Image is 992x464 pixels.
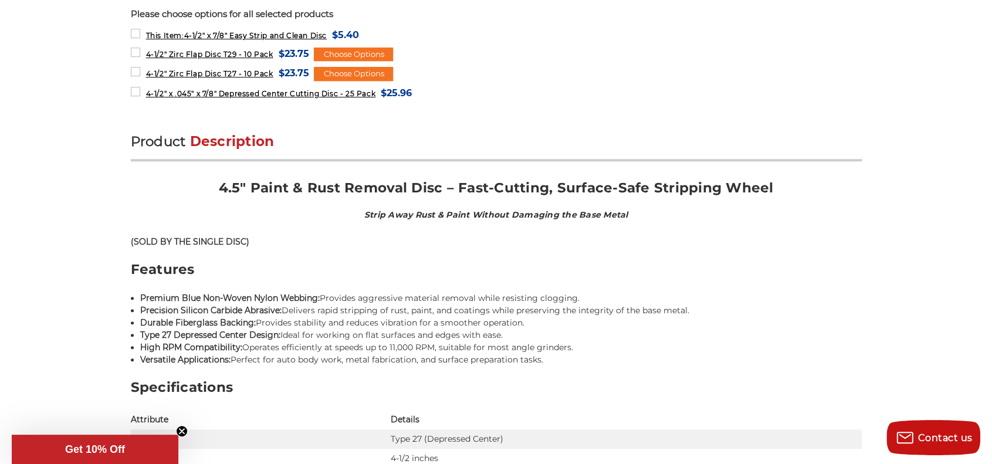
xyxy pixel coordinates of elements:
[131,209,862,221] h4: Strip Away Rust & Paint Without Damaging the Base Metal
[886,420,980,455] button: Contact us
[140,317,256,328] strong: Durable Fiberglass Backing:
[140,304,862,317] li: Delivers rapid stripping of rust, paint, and coatings while preserving the integrity of the base ...
[278,46,309,62] span: $23.75
[381,85,412,101] span: $25.96
[140,329,862,341] li: Ideal for working on flat surfaces and edges with ease.
[140,354,231,365] strong: Versatile Applications:
[314,67,393,81] div: Choose Options
[391,414,419,425] strong: Details
[391,429,861,449] td: Type 27 (Depressed Center)
[190,133,275,150] span: Description
[918,432,973,443] span: Contact us
[145,89,375,98] span: 4-1/2" x .045" x 7/8" Depressed Center Cutting Disc - 25 Pack
[131,260,862,287] h3: Features
[278,65,309,81] span: $23.75
[332,27,359,43] span: $5.40
[131,414,168,425] strong: Attribute
[145,31,326,40] span: 4-1/2" x 7/8" Easy Strip and Clean Disc
[131,8,862,21] p: Please choose options for all selected products
[145,69,273,78] span: 4-1/2" Zirc Flap Disc T27 - 10 Pack
[140,305,282,316] strong: Precision Silicon Carbide Abrasive:
[140,317,862,329] li: Provides stability and reduces vibration for a smoother operation.
[12,435,178,464] div: Get 10% OffClose teaser
[131,236,249,247] strong: (SOLD BY THE SINGLE DISC)
[131,378,862,405] h3: Specifications
[145,31,184,40] strong: This Item:
[140,342,242,353] strong: High RPM Compatibility:
[140,330,280,340] strong: Type 27 Depressed Center Design:
[131,133,186,150] span: Product
[140,293,320,303] strong: Premium Blue Non-Woven Nylon Webbing:
[314,48,393,62] div: Choose Options
[65,443,125,455] span: Get 10% Off
[140,341,862,354] li: Operates efficiently at speeds up to 11,000 RPM, suitable for most angle grinders.
[145,50,273,59] span: 4-1/2" Zirc Flap Disc T29 - 10 Pack
[131,179,862,205] h2: 4.5" Paint & Rust Removal Disc – Fast-Cutting, Surface-Safe Stripping Wheel
[140,292,862,304] li: Provides aggressive material removal while resisting clogging.
[131,433,171,444] strong: Disc Type
[140,354,862,366] li: Perfect for auto body work, metal fabrication, and surface preparation tasks.
[176,425,188,437] button: Close teaser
